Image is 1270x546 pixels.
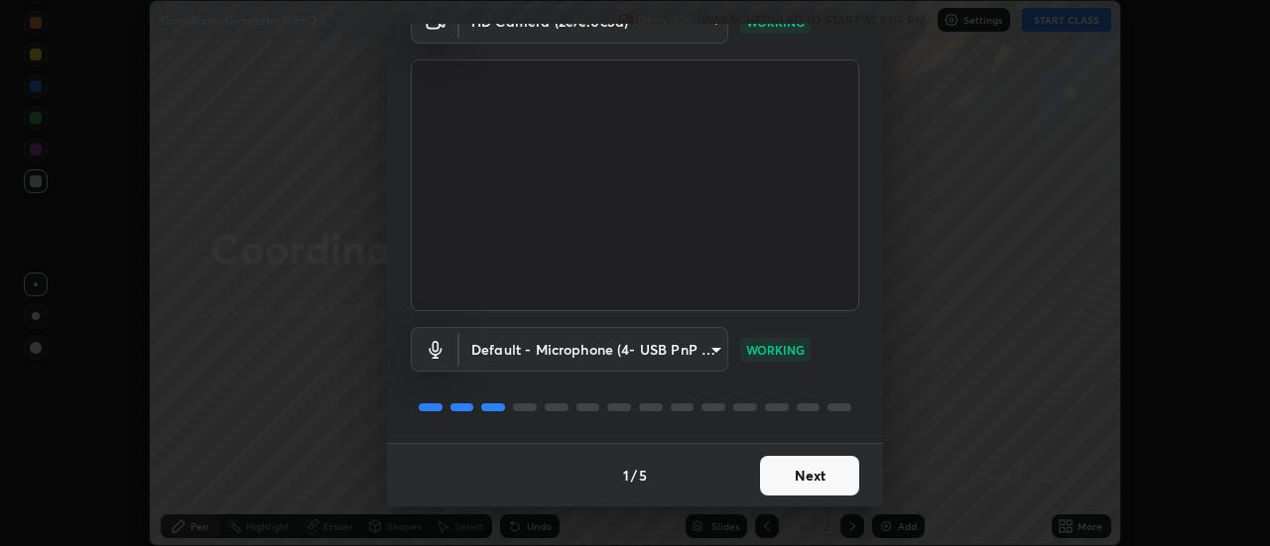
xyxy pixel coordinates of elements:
button: Next [760,456,859,495]
h4: / [631,465,637,486]
div: HD Camera (2e7e:0c3d) [459,327,728,372]
h4: 5 [639,465,647,486]
p: WORKING [746,341,805,359]
h4: 1 [623,465,629,486]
